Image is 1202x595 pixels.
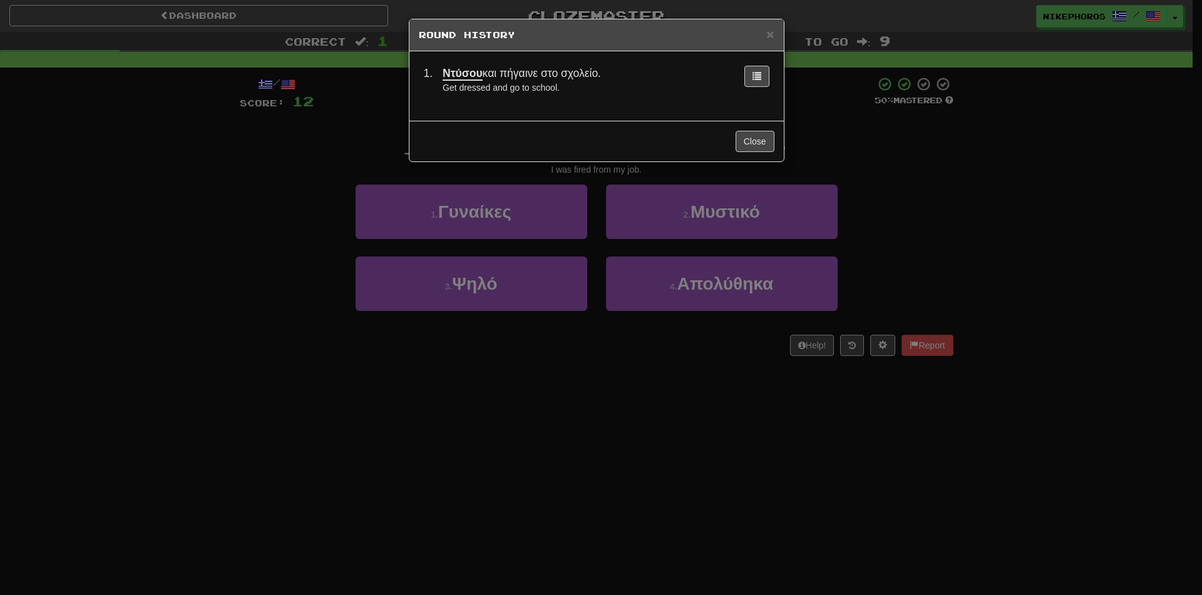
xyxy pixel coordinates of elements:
[766,28,774,41] button: Close
[443,67,482,81] u: Ντύσου
[443,67,601,81] span: και πήγαινε στο σχολείο.
[443,81,729,94] div: Get dressed and go to school.
[419,61,438,99] td: 1 .
[766,27,774,41] span: ×
[736,131,774,152] button: Close
[419,29,774,41] h5: Round History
